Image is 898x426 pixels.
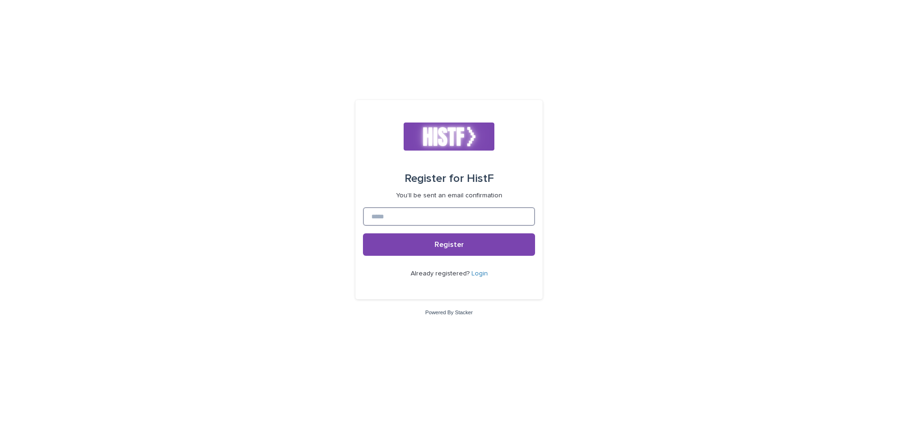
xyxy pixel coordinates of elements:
a: Login [471,270,488,277]
span: Register for [405,173,464,184]
a: Powered By Stacker [425,310,472,315]
p: You'll be sent an email confirmation [396,192,502,200]
button: Register [363,233,535,256]
span: Already registered? [411,270,471,277]
img: k2lX6XtKT2uGl0LI8IDL [404,123,495,151]
span: Register [435,241,464,248]
div: HistF [405,166,494,192]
